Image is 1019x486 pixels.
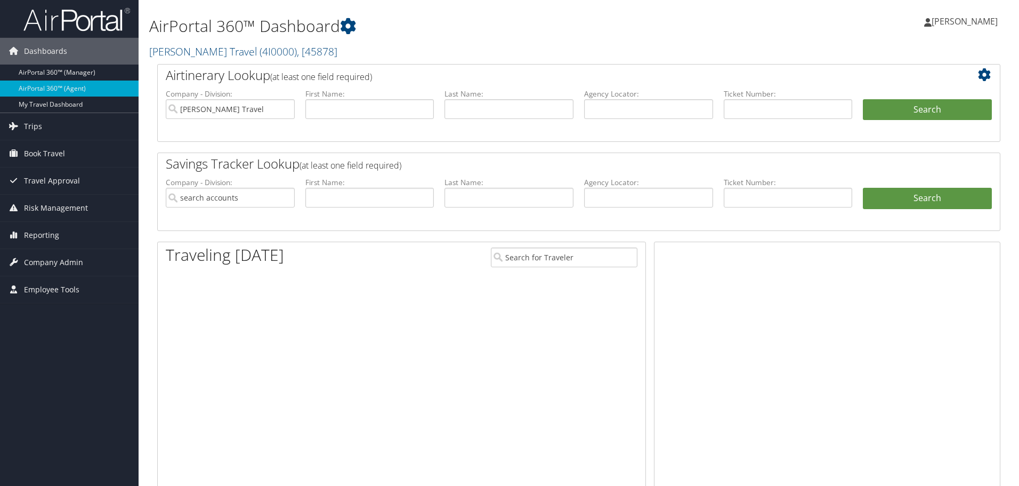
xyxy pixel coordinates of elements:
label: First Name: [305,177,434,188]
h2: Airtinerary Lookup [166,66,921,84]
a: Search [863,188,992,209]
h1: AirPortal 360™ Dashboard [149,15,722,37]
label: Agency Locator: [584,177,713,188]
span: Company Admin [24,249,83,276]
a: [PERSON_NAME] [924,5,1008,37]
span: Dashboards [24,38,67,65]
span: (at least one field required) [300,160,401,171]
span: , [ 45878 ] [297,44,337,59]
h2: Savings Tracker Lookup [166,155,921,173]
label: Company - Division: [166,177,295,188]
label: Agency Locator: [584,89,713,99]
span: (at least one field required) [270,71,372,83]
input: Search for Traveler [491,248,637,267]
label: Ticket Number: [724,89,853,99]
label: Last Name: [444,177,573,188]
img: airportal-logo.png [23,7,130,32]
span: Trips [24,113,42,140]
a: [PERSON_NAME] Travel [149,44,337,59]
span: Risk Management [24,195,88,221]
span: Reporting [24,222,59,249]
input: search accounts [166,188,295,208]
label: Ticket Number: [724,177,853,188]
button: Search [863,99,992,121]
label: First Name: [305,89,434,99]
span: [PERSON_NAME] [932,15,998,27]
span: Book Travel [24,140,65,167]
span: Employee Tools [24,276,79,303]
span: ( 4I0000 ) [260,44,297,59]
label: Company - Division: [166,89,295,99]
h1: Traveling [DATE] [166,244,284,266]
label: Last Name: [444,89,573,99]
span: Travel Approval [24,168,80,194]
